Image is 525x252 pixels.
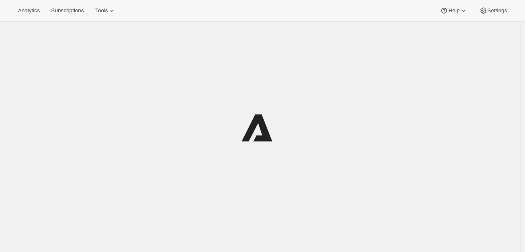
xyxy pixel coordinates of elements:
[448,7,459,14] span: Help
[13,5,44,16] button: Analytics
[474,5,512,16] button: Settings
[487,7,507,14] span: Settings
[90,5,121,16] button: Tools
[435,5,472,16] button: Help
[46,5,89,16] button: Subscriptions
[51,7,84,14] span: Subscriptions
[18,7,40,14] span: Analytics
[95,7,108,14] span: Tools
